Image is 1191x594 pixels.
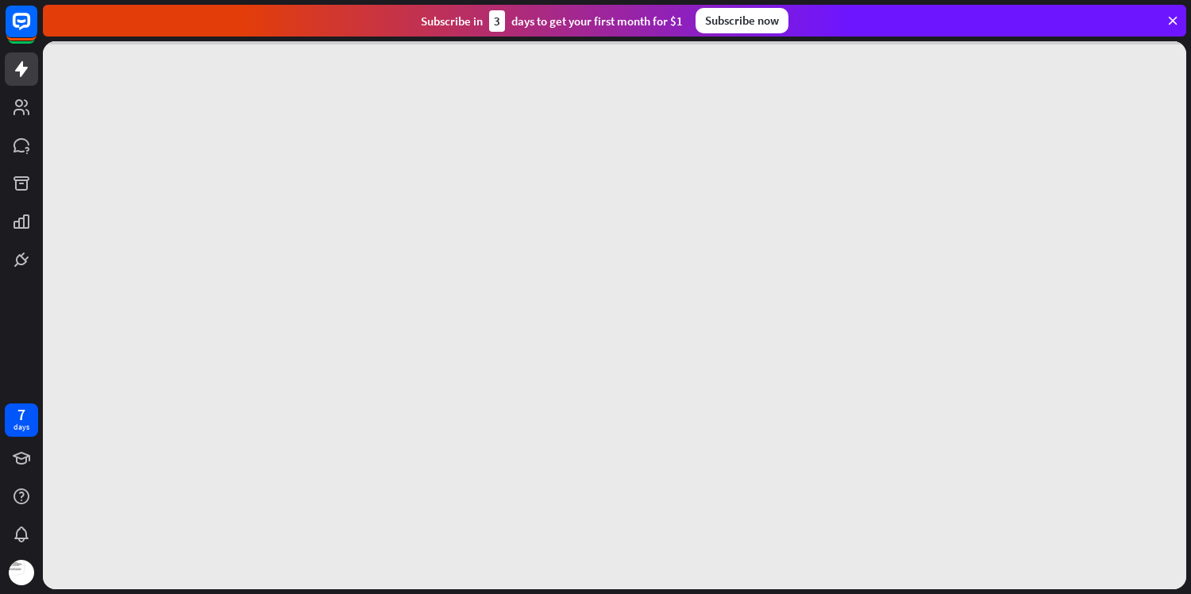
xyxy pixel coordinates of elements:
[696,8,788,33] div: Subscribe now
[17,407,25,422] div: 7
[13,422,29,433] div: days
[421,10,683,32] div: Subscribe in days to get your first month for $1
[13,6,60,54] button: Open LiveChat chat widget
[489,10,505,32] div: 3
[5,403,38,437] a: 7 days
